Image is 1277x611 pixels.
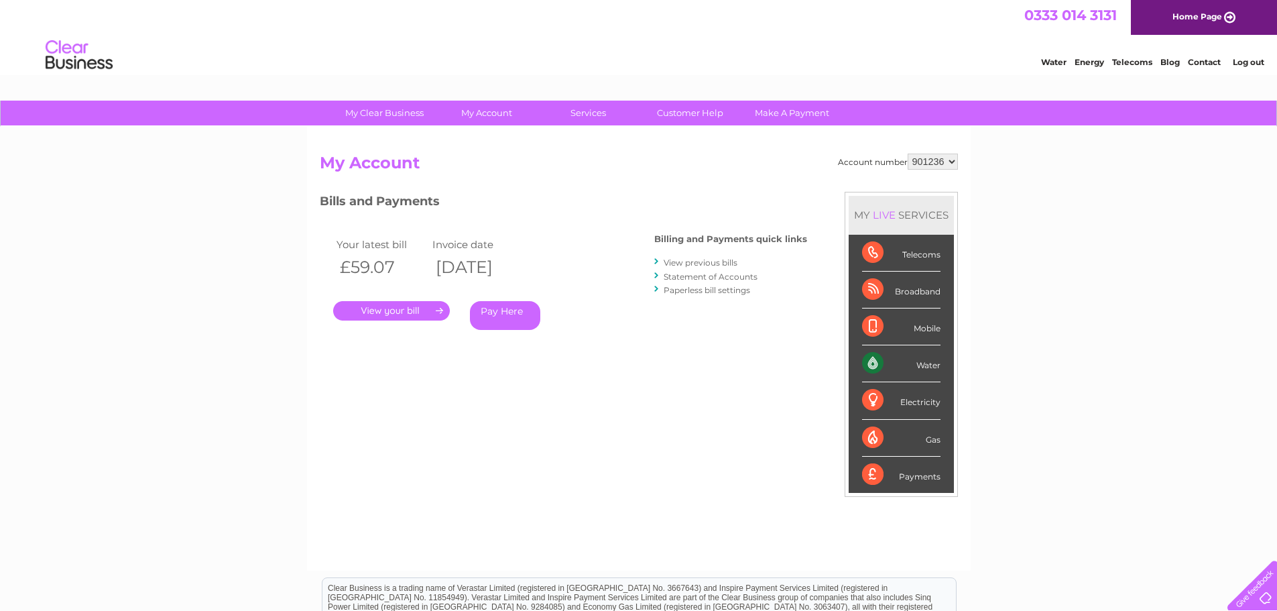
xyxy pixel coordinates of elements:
[1075,57,1104,67] a: Energy
[1041,57,1067,67] a: Water
[654,234,807,244] h4: Billing and Payments quick links
[849,196,954,234] div: MY SERVICES
[45,35,113,76] img: logo.png
[470,301,540,330] a: Pay Here
[329,101,440,125] a: My Clear Business
[333,235,430,254] td: Your latest bill
[870,209,898,221] div: LIVE
[664,272,757,282] a: Statement of Accounts
[862,457,940,493] div: Payments
[838,154,958,170] div: Account number
[862,420,940,457] div: Gas
[862,309,940,345] div: Mobile
[737,101,847,125] a: Make A Payment
[429,235,526,254] td: Invoice date
[431,101,542,125] a: My Account
[862,272,940,309] div: Broadband
[664,285,750,295] a: Paperless bill settings
[862,345,940,382] div: Water
[862,382,940,419] div: Electricity
[1112,57,1152,67] a: Telecoms
[1024,7,1117,23] a: 0333 014 3131
[1188,57,1221,67] a: Contact
[664,258,737,268] a: View previous bills
[333,301,450,321] a: .
[333,254,430,281] th: £59.07
[320,154,958,179] h2: My Account
[1160,57,1180,67] a: Blog
[862,235,940,272] div: Telecoms
[429,254,526,281] th: [DATE]
[635,101,745,125] a: Customer Help
[320,192,807,215] h3: Bills and Payments
[322,7,956,65] div: Clear Business is a trading name of Verastar Limited (registered in [GEOGRAPHIC_DATA] No. 3667643...
[533,101,644,125] a: Services
[1233,57,1264,67] a: Log out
